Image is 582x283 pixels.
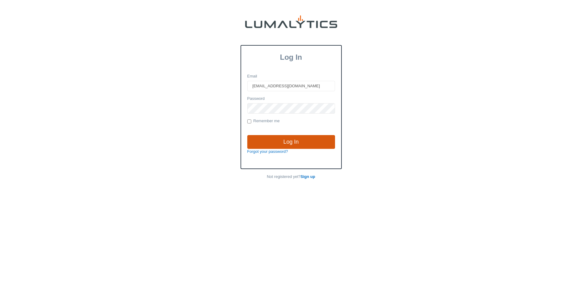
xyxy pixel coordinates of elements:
input: Log In [247,135,335,149]
input: Email [247,81,335,91]
label: Remember me [247,118,280,124]
a: Sign up [301,174,315,179]
a: Forgot your password? [247,149,288,154]
input: Remember me [247,119,251,123]
img: lumalytics-black-e9b537c871f77d9ce8d3a6940f85695cd68c596e3f819dc492052d1098752254.png [245,15,337,28]
label: Password [247,96,265,102]
h3: Log In [241,53,341,62]
label: Email [247,74,257,79]
p: Not registered yet? [241,174,342,180]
